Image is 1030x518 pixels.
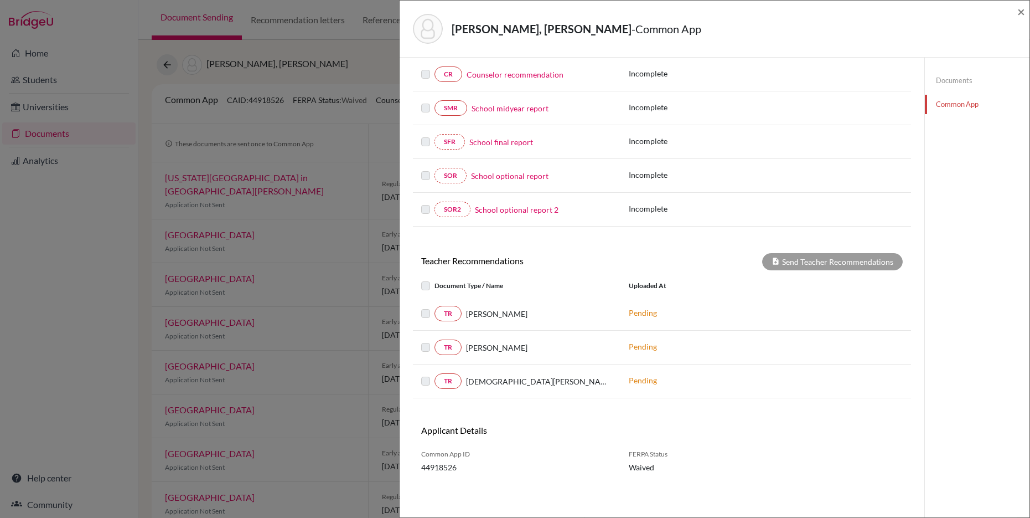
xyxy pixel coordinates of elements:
[466,376,612,387] span: [DEMOGRAPHIC_DATA][PERSON_NAME]
[421,461,612,473] span: 44918526
[620,279,786,293] div: Uploaded at
[434,168,467,183] a: SOR
[629,375,778,386] p: Pending
[471,170,548,182] a: School optional report
[466,342,527,353] span: [PERSON_NAME]
[629,307,778,319] p: Pending
[629,341,778,352] p: Pending
[413,255,662,266] h6: Teacher Recommendations
[629,461,737,473] span: Waived
[421,449,612,459] span: Common App ID
[629,101,743,113] p: Incomplete
[925,95,1029,114] a: Common App
[467,69,563,80] a: Counselor recommendation
[632,22,701,35] span: - Common App
[434,306,462,321] a: TR
[475,204,558,216] a: School optional report 2
[629,449,737,459] span: FERPA Status
[762,253,903,270] div: Send Teacher Recommendations
[452,22,632,35] strong: [PERSON_NAME], [PERSON_NAME]
[629,68,743,79] p: Incomplete
[925,71,1029,90] a: Documents
[629,169,743,181] p: Incomplete
[434,373,462,389] a: TR
[434,202,470,217] a: SOR2
[1017,5,1025,18] button: Close
[629,203,743,214] p: Incomplete
[421,425,654,435] h6: Applicant Details
[1017,3,1025,19] span: ×
[434,100,467,116] a: SMR
[434,66,462,82] a: CR
[466,308,527,320] span: [PERSON_NAME]
[434,134,465,150] a: SFR
[629,135,743,147] p: Incomplete
[434,340,462,355] a: TR
[472,102,548,114] a: School midyear report
[469,136,533,148] a: School final report
[413,279,620,293] div: Document Type / Name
